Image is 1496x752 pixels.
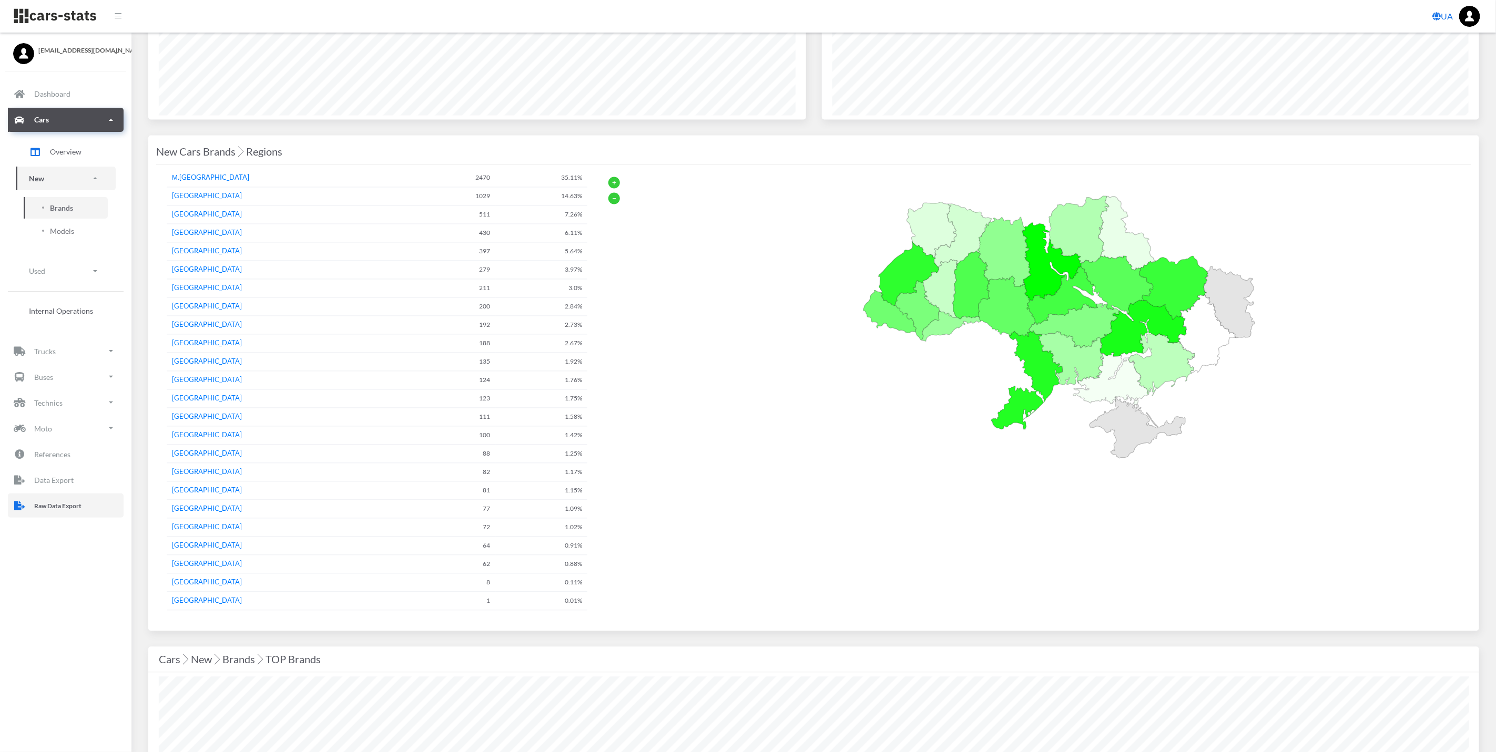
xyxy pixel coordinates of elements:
div: Cars New Brands TOP Brands [159,651,1469,668]
td: 14.63% [496,188,588,206]
td: 200 [422,298,496,316]
button: [GEOGRAPHIC_DATA] [172,504,242,514]
button: [GEOGRAPHIC_DATA] [172,191,242,202]
p: Cars [34,113,49,126]
div: − [608,193,620,204]
button: [GEOGRAPHIC_DATA] [172,302,242,312]
button: [GEOGRAPHIC_DATA] [172,412,242,423]
button: [GEOGRAPHIC_DATA] [172,541,242,551]
td: 279 [422,261,496,280]
a: Moto [8,416,124,440]
td: 0.91% [496,537,588,555]
button: [GEOGRAPHIC_DATA] [172,338,242,349]
td: 211 [422,280,496,298]
img: navbar brand [13,8,97,24]
a: UA [1428,6,1457,27]
span: Models [50,225,74,236]
button: [GEOGRAPHIC_DATA] [172,375,242,386]
button: [GEOGRAPHIC_DATA] [172,283,242,294]
a: New [16,167,116,190]
td: 1 [422,592,496,611]
button: [GEOGRAPHIC_DATA] [172,596,242,606]
td: 2.84% [496,298,588,316]
span: Internal Operations [29,305,93,316]
td: 0.01% [496,592,588,611]
a: [EMAIL_ADDRESS][DOMAIN_NAME] [13,43,118,55]
span: Brands [50,202,73,213]
div: + [608,177,620,189]
td: 1.15% [496,482,588,500]
a: Dashboard [8,82,124,106]
td: 1.92% [496,353,588,372]
p: Trucks [34,345,56,358]
td: 2.67% [496,335,588,353]
td: 1.76% [496,372,588,390]
td: 8 [422,574,496,592]
td: 135 [422,353,496,372]
button: [GEOGRAPHIC_DATA] [172,357,242,367]
td: 2470 [422,169,496,188]
button: М.[GEOGRAPHIC_DATA] [172,173,249,183]
td: 81 [422,482,496,500]
span: Overview [50,146,82,157]
td: 397 [422,243,496,261]
h4: New Cars Brands Regions [156,143,282,160]
button: [GEOGRAPHIC_DATA] [172,320,242,331]
button: [GEOGRAPHIC_DATA] [172,246,242,257]
td: 5.64% [496,243,588,261]
td: 77 [422,500,496,519]
a: ... [1459,6,1480,27]
td: 1.09% [496,500,588,519]
p: Dashboard [34,87,70,100]
a: Used [16,259,116,283]
button: [GEOGRAPHIC_DATA] [172,449,242,459]
td: 511 [422,206,496,224]
td: 82 [422,463,496,482]
button: [GEOGRAPHIC_DATA] [172,210,242,220]
button: [GEOGRAPHIC_DATA] [172,522,242,533]
p: Buses [34,370,53,384]
a: Buses [8,365,124,389]
td: 62 [422,555,496,574]
td: 3.0% [496,280,588,298]
p: Used [29,264,45,277]
td: 35.11% [496,169,588,188]
a: References [8,442,124,466]
td: 2.73% [496,316,588,335]
p: New [29,172,44,185]
td: 1.17% [496,463,588,482]
p: Moto [34,422,52,435]
a: Raw Data Export [8,493,124,518]
p: Raw Data Export [34,500,82,512]
a: Cars [8,108,124,132]
button: [GEOGRAPHIC_DATA] [172,430,242,441]
span: [EMAIL_ADDRESS][DOMAIN_NAME] [38,46,118,55]
button: [GEOGRAPHIC_DATA] [172,228,242,239]
button: [GEOGRAPHIC_DATA] [172,486,242,496]
td: 1.42% [496,427,588,445]
td: 6.11% [496,224,588,243]
td: 7.26% [496,206,588,224]
p: Data Export [34,473,74,487]
a: Internal Operations [16,300,116,322]
td: 188 [422,335,496,353]
td: 123 [422,390,496,408]
td: 1.75% [496,390,588,408]
p: Technics [34,396,63,409]
a: Brands [24,197,108,219]
td: 3.97% [496,261,588,280]
td: 192 [422,316,496,335]
a: Technics [8,390,124,415]
button: [GEOGRAPHIC_DATA] [172,394,242,404]
a: Trucks [8,339,124,363]
td: 1029 [422,188,496,206]
a: Overview [16,139,116,165]
p: References [34,448,70,461]
td: 1.02% [496,519,588,537]
td: 430 [422,224,496,243]
td: 0.88% [496,555,588,574]
button: [GEOGRAPHIC_DATA] [172,578,242,588]
td: 124 [422,372,496,390]
a: Models [24,220,108,242]
td: 111 [422,408,496,427]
